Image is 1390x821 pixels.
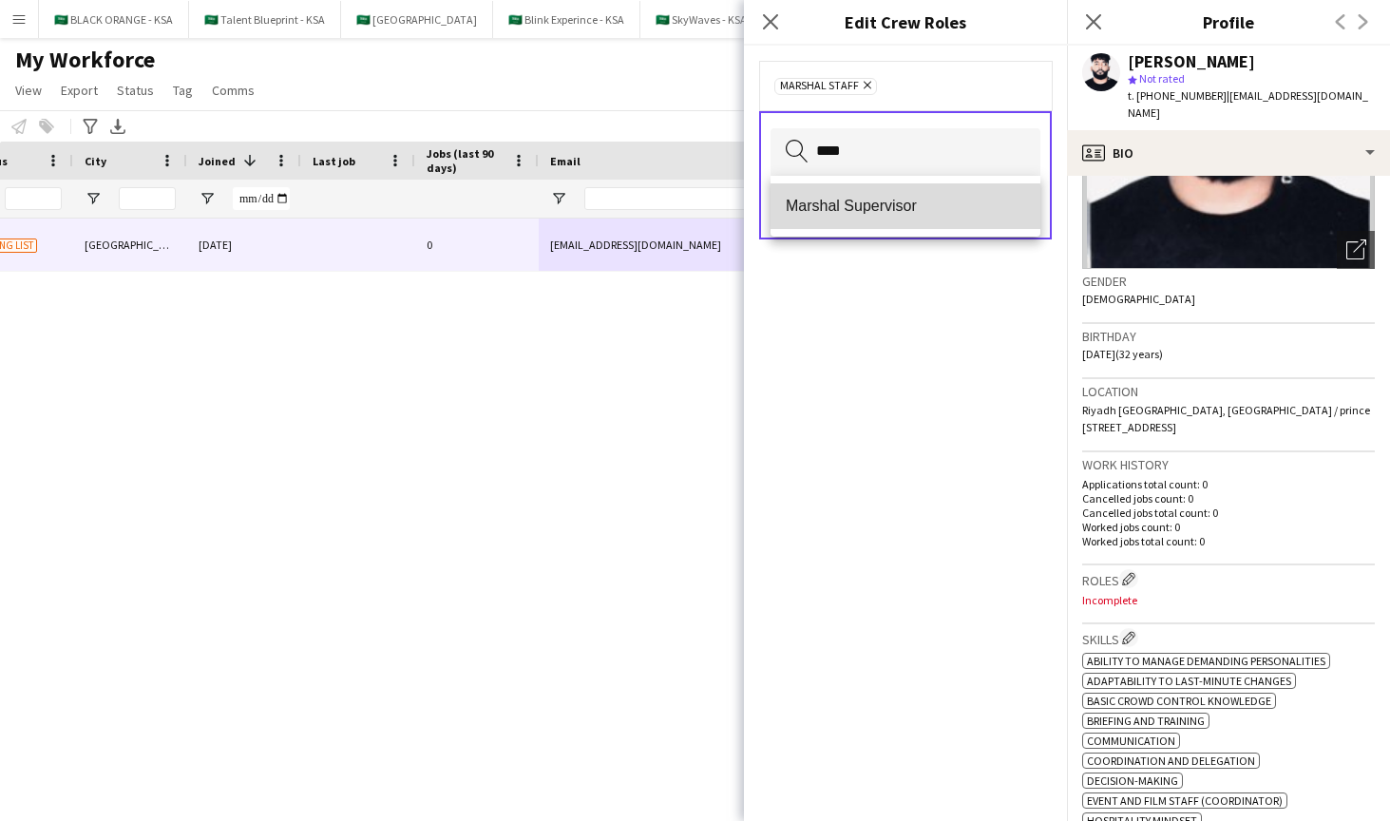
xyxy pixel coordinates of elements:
[117,82,154,99] span: Status
[1082,628,1375,648] h3: Skills
[1082,456,1375,473] h3: Work history
[1082,292,1195,306] span: [DEMOGRAPHIC_DATA]
[15,82,42,99] span: View
[85,190,102,207] button: Open Filter Menu
[1082,593,1375,607] p: Incomplete
[1087,714,1205,728] span: Briefing and training
[1087,754,1255,768] span: coordination and delegation
[73,219,187,271] div: [GEOGRAPHIC_DATA]
[165,78,200,103] a: Tag
[1082,477,1375,491] p: Applications total count: 0
[313,154,355,168] span: Last job
[539,219,919,271] div: [EMAIL_ADDRESS][DOMAIN_NAME]
[1082,491,1375,506] p: Cancelled jobs count: 0
[780,79,859,94] span: Marshal Staff
[39,1,189,38] button: 🇸🇦 BLACK ORANGE - KSA
[1087,793,1283,808] span: Event and Film Staff (Coordinator)
[427,146,505,175] span: Jobs (last 90 days)
[1082,506,1375,520] p: Cancelled jobs total count: 0
[79,115,102,138] app-action-btn: Advanced filters
[1087,773,1178,788] span: Decision-making
[1082,534,1375,548] p: Worked jobs total count: 0
[1082,383,1375,400] h3: Location
[1082,347,1163,361] span: [DATE] (32 years)
[1087,654,1325,668] span: Ability to manage demanding personalities
[1082,569,1375,589] h3: Roles
[341,1,493,38] button: 🇸🇦 [GEOGRAPHIC_DATA]
[85,154,106,168] span: City
[550,154,581,168] span: Email
[15,46,155,74] span: My Workforce
[204,78,262,103] a: Comms
[1087,694,1271,708] span: Basic crowd control knowledge
[415,219,539,271] div: 0
[1087,734,1175,748] span: Communication
[212,82,255,99] span: Comms
[493,1,640,38] button: 🇸🇦 Blink Experince - KSA
[1067,10,1390,34] h3: Profile
[1067,130,1390,176] div: Bio
[1082,520,1375,534] p: Worked jobs count: 0
[5,187,62,210] input: Status Filter Input
[119,187,176,210] input: City Filter Input
[1139,71,1185,86] span: Not rated
[1128,88,1368,120] span: | [EMAIL_ADDRESS][DOMAIN_NAME]
[8,78,49,103] a: View
[1082,273,1375,290] h3: Gender
[1082,328,1375,345] h3: Birthday
[550,190,567,207] button: Open Filter Menu
[786,197,1025,215] span: Marshal Supervisor
[61,82,98,99] span: Export
[1087,674,1291,688] span: Adaptability to last-minute changes
[744,10,1067,34] h3: Edit Crew Roles
[199,190,216,207] button: Open Filter Menu
[173,82,193,99] span: Tag
[189,1,341,38] button: 🇸🇦 Talent Blueprint - KSA
[106,115,129,138] app-action-btn: Export XLSX
[187,219,301,271] div: [DATE]
[584,187,907,210] input: Email Filter Input
[233,187,290,210] input: Joined Filter Input
[1128,88,1227,103] span: t. [PHONE_NUMBER]
[640,1,763,38] button: 🇸🇦 SkyWaves - KSA
[1128,53,1255,70] div: [PERSON_NAME]
[1337,231,1375,269] div: Open photos pop-in
[109,78,162,103] a: Status
[53,78,105,103] a: Export
[199,154,236,168] span: Joined
[1082,403,1370,434] span: Riyadh [GEOGRAPHIC_DATA], [GEOGRAPHIC_DATA] / prince [STREET_ADDRESS]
